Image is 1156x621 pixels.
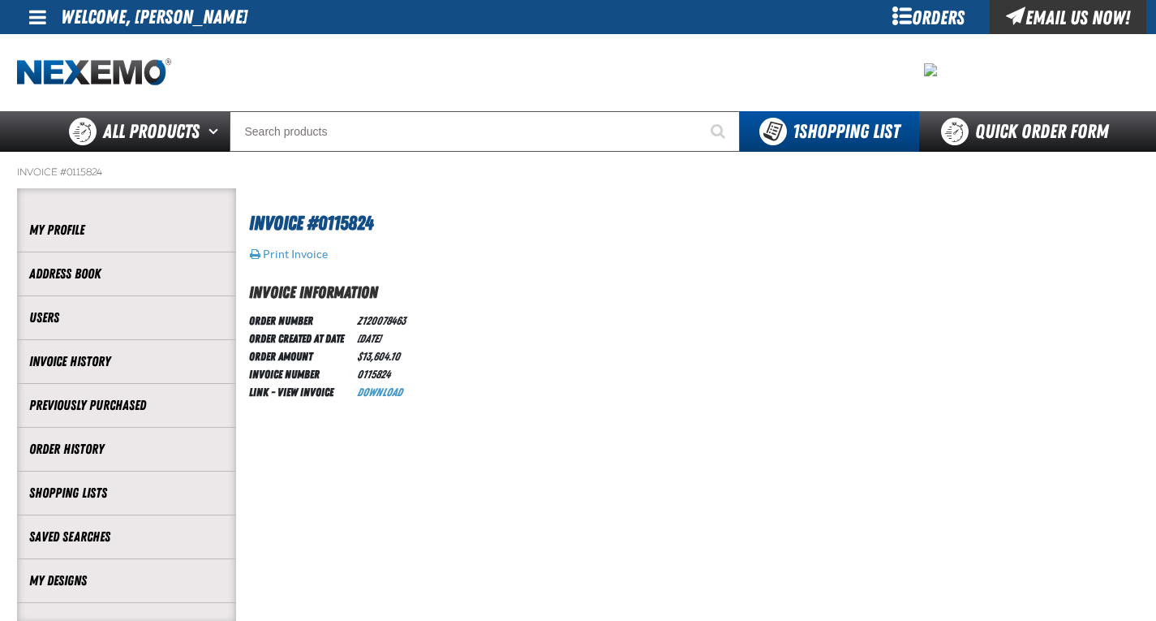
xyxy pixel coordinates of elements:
a: Quick Order Form [919,111,1139,152]
a: My Profile [29,221,224,239]
button: Open All Products pages [203,111,230,152]
td: $13,604.10 [350,347,412,364]
td: [DATE] [350,329,412,347]
a: Previously Purchased [29,396,224,415]
nav: Breadcrumbs [17,166,1140,179]
span: All Products [103,117,200,146]
td: Order Created at Date [249,329,350,347]
a: Shopping Lists [29,484,224,502]
a: Home [17,58,171,87]
a: Address Book [29,265,224,283]
a: My Designs [29,571,224,590]
span: Shopping List [793,120,900,143]
strong: 1 [793,120,799,143]
button: Start Searching [699,111,740,152]
a: Users [29,308,224,327]
td: Z120078463 [350,311,412,329]
span: Invoice #0115824 [249,212,373,235]
a: Invoice #0115824 [17,166,102,179]
a: Download [357,386,402,399]
a: Invoice History [29,352,224,371]
td: Link - View Invoice [249,382,350,400]
button: Print Invoice [249,247,329,261]
h2: Invoice Information [249,280,1140,304]
a: Order History [29,440,224,459]
a: Saved Searches [29,528,224,546]
td: Invoice Number [249,364,350,382]
td: 0115824 [350,364,412,382]
td: Order Number [249,311,350,329]
img: Nexemo logo [17,58,171,87]
input: Search [230,111,740,152]
button: You have 1 Shopping List. Open to view details [740,111,919,152]
td: Order Amount [249,347,350,364]
img: 30f62db305f4ced946dbffb2f45f5249.jpeg [924,63,937,76]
